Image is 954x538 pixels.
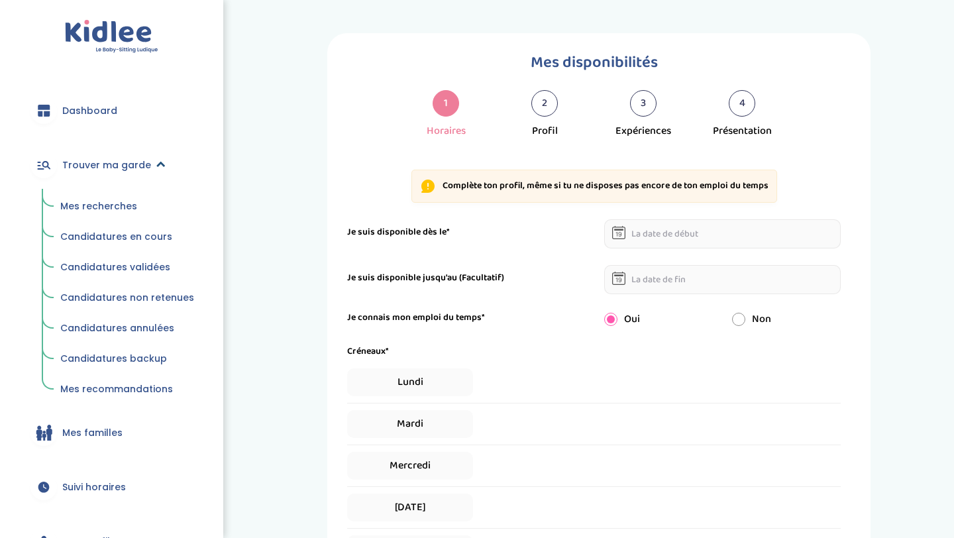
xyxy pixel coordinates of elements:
[531,90,558,117] div: 2
[347,225,450,239] label: Je suis disponible dès le*
[60,260,170,274] span: Candidatures validées
[60,321,174,335] span: Candidatures annulées
[20,409,203,457] a: Mes familles
[62,158,151,172] span: Trouver ma garde
[604,219,841,248] input: La date de début
[604,265,841,294] input: La date de fin
[427,123,466,139] div: Horaires
[20,141,203,189] a: Trouver ma garde
[347,311,485,325] label: Je connais mon emploi du temps*
[51,377,203,402] a: Mes recommandations
[51,286,203,311] a: Candidatures non retenues
[51,194,203,219] a: Mes recherches
[722,311,851,327] div: Non
[62,104,117,118] span: Dashboard
[60,291,194,304] span: Candidatures non retenues
[433,90,459,117] div: 1
[347,345,389,358] label: Créneaux*
[62,480,126,494] span: Suivi horaires
[347,494,473,521] span: [DATE]
[60,352,167,365] span: Candidatures backup
[532,123,558,139] div: Profil
[60,382,173,396] span: Mes recommandations
[713,123,772,139] div: Présentation
[347,271,504,285] label: Je suis disponible jusqu'au (Facultatif)
[60,199,137,213] span: Mes recherches
[51,316,203,341] a: Candidatures annulées
[20,87,203,134] a: Dashboard
[62,426,123,440] span: Mes familles
[65,20,158,54] img: logo.svg
[20,463,203,511] a: Suivi horaires
[729,90,755,117] div: 4
[51,255,203,280] a: Candidatures validées
[594,311,723,327] div: Oui
[347,452,473,480] span: Mercredi
[60,230,172,243] span: Candidatures en cours
[347,50,841,76] h1: Mes disponibilités
[51,347,203,372] a: Candidatures backup
[443,180,768,193] p: Complète ton profil, même si tu ne disposes pas encore de ton emploi du temps
[347,410,473,438] span: Mardi
[615,123,671,139] div: Expériences
[347,368,473,396] span: Lundi
[51,225,203,250] a: Candidatures en cours
[630,90,657,117] div: 3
